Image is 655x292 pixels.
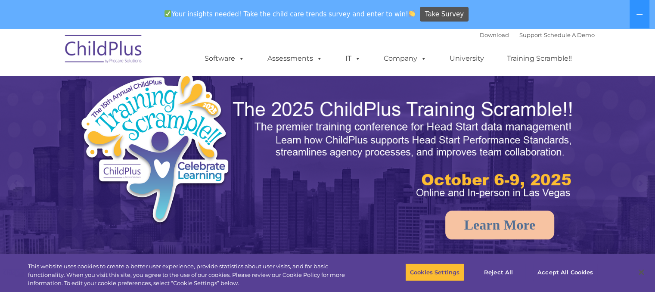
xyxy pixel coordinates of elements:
[544,31,595,38] a: Schedule A Demo
[259,50,331,67] a: Assessments
[533,263,598,281] button: Accept All Cookies
[161,6,419,22] span: Your insights needed! Take the child care trends survey and enter to win!
[498,50,580,67] a: Training Scramble!!
[632,263,651,282] button: Close
[445,211,555,239] a: Learn More
[196,50,253,67] a: Software
[480,31,509,38] a: Download
[425,7,464,22] span: Take Survey
[337,50,369,67] a: IT
[420,7,469,22] a: Take Survey
[480,31,595,38] font: |
[409,10,415,17] img: 👏
[61,29,147,72] img: ChildPlus by Procare Solutions
[472,263,525,281] button: Reject All
[441,50,493,67] a: University
[28,262,360,288] div: This website uses cookies to create a better user experience, provide statistics about user visit...
[405,263,464,281] button: Cookies Settings
[165,10,171,17] img: ✅
[375,50,435,67] a: Company
[519,31,542,38] a: Support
